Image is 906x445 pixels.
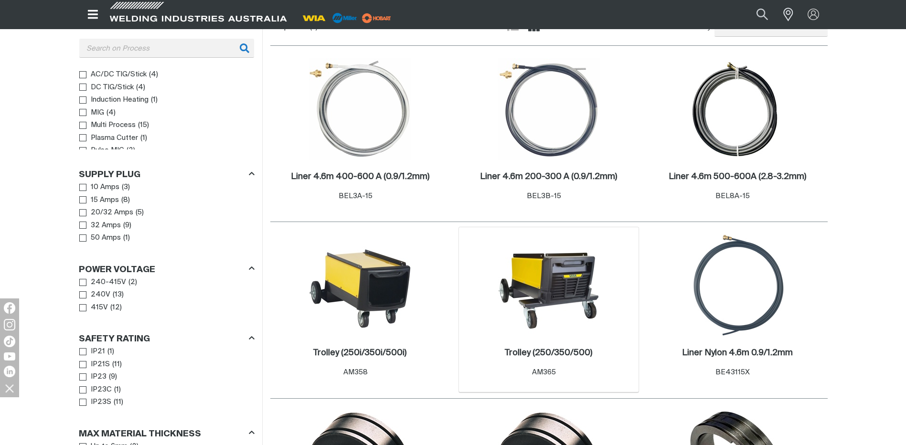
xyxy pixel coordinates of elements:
span: AC/DC TIG/Stick [91,69,147,80]
img: Trolley (250i/350i/500i) [309,234,411,337]
span: 415V [91,302,108,313]
span: 240-415V [91,277,126,288]
a: miller [359,14,394,21]
a: 240-415V [79,276,127,289]
span: ( 2 ) [127,145,135,156]
a: IP23 [79,371,107,383]
span: 50 Amps [91,233,121,244]
a: Induction Heating [79,94,149,106]
h2: Trolley (250/350/500) [505,349,592,357]
span: ( 1 ) [114,384,121,395]
span: AM358 [343,369,368,376]
span: Pulse MIG [91,145,124,156]
span: ( 9 ) [123,220,131,231]
span: ( 3 ) [122,182,130,193]
a: MIG [79,106,105,119]
span: 32 Amps [91,220,121,231]
span: BEL3A-15 [339,192,373,200]
span: DC TIG/Stick [91,82,134,93]
button: Search products [746,4,778,25]
span: ( 4 ) [107,107,116,118]
h2: Liner 4.6m 500-600A (2.8-3.2mm) [669,172,806,181]
span: AM365 [532,369,556,376]
h2: Liner Nylon 4.6m 0.9/1.2mm [682,349,793,357]
img: Liner Nylon 4.6m 0.9/1.2mm [686,234,789,337]
div: Max Material Thickness [79,427,255,440]
h3: Power Voltage [79,265,155,275]
span: ( 12 ) [110,302,122,313]
span: 10 Amps [91,182,119,193]
a: 415V [79,301,108,314]
img: miller [359,11,394,25]
a: 20/32 Amps [79,206,134,219]
span: ( 13 ) [113,289,124,300]
a: 240V [79,288,111,301]
span: ( 1 ) [140,133,147,144]
a: 32 Amps [79,219,121,232]
img: LinkedIn [4,366,15,377]
a: IP23C [79,383,112,396]
a: Liner 4.6m 500-600A (2.8-3.2mm) [669,171,806,182]
a: IP23S [79,396,112,409]
img: Liner 4.6m 400-600 A (0.9/1.2mm) [309,58,411,160]
ul: Process [79,68,254,170]
span: IP23S [91,397,111,408]
span: BEL3B-15 [527,192,561,200]
a: 50 Amps [79,232,121,244]
span: ( 2 ) [128,277,137,288]
span: ( 9 ) [109,371,117,382]
span: 15 Amps [91,195,119,206]
span: 20/32 Amps [91,207,133,218]
h2: Liner 4.6m 400-600 A (0.9/1.2mm) [291,172,429,181]
span: IP21S [91,359,110,370]
span: ( 1 ) [107,346,114,357]
img: TikTok [4,336,15,347]
h3: Supply Plug [79,170,140,180]
img: Instagram [4,319,15,330]
a: 15 Amps [79,194,119,207]
ul: Supply Plug [79,181,254,244]
img: Liner 4.6m 500-600A (2.8-3.2mm) [686,58,789,160]
img: Liner 4.6m 200-300 A (0.9/1.2mm) [498,58,600,160]
span: ( 4 ) [136,82,145,93]
span: Plasma Cutter [91,133,138,144]
a: Trolley (250/350/500) [505,348,592,359]
img: Trolley (250/350/500) [498,234,600,337]
a: Plasma Cutter [79,132,139,145]
span: MIG [91,107,104,118]
h3: Safety Rating [79,334,150,345]
span: IP23C [91,384,112,395]
ul: Safety Rating [79,345,254,409]
div: Power Voltage [79,263,255,275]
span: IP21 [91,346,105,357]
input: Search on Process [79,39,254,57]
span: ( 15 ) [138,120,149,131]
a: Liner 4.6m 400-600 A (0.9/1.2mm) [291,171,429,182]
a: Pulse MIG [79,144,125,157]
div: Supply Plug [79,168,255,181]
span: BE43115X [715,369,750,376]
span: BEL8A-15 [715,192,750,200]
span: ( 8 ) [121,195,130,206]
a: 10 Amps [79,181,120,194]
a: Multi Process [79,119,136,132]
span: Multi Process [91,120,136,131]
span: ( 5 ) [136,207,144,218]
span: 240V [91,289,110,300]
a: AC/DC TIG/Stick [79,68,147,81]
img: YouTube [4,352,15,360]
div: Process field [79,39,254,57]
a: IP21S [79,358,110,371]
span: ( 11 ) [112,359,122,370]
a: Liner Nylon 4.6m 0.9/1.2mm [682,348,793,359]
ul: Power Voltage [79,276,254,314]
a: Liner 4.6m 200-300 A (0.9/1.2mm) [480,171,617,182]
span: Induction Heating [91,95,149,106]
a: DC TIG/Stick [79,81,134,94]
input: Product name or item number... [734,4,778,25]
img: Facebook [4,302,15,314]
div: Safety Rating [79,332,255,345]
a: Trolley (250i/350i/500i) [313,348,406,359]
span: IP23 [91,371,107,382]
a: IP21 [79,345,106,358]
